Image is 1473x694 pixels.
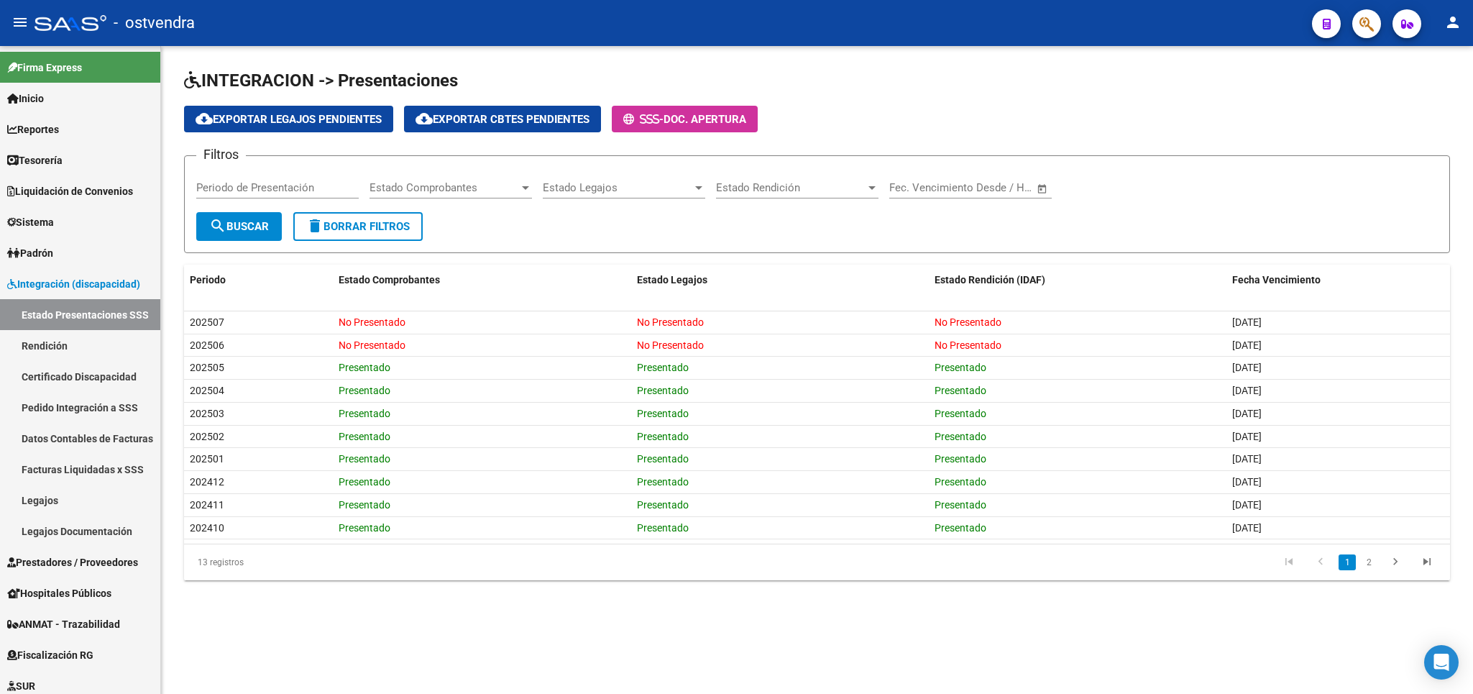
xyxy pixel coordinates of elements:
[935,362,986,373] span: Presentado
[7,554,138,570] span: Prestadores / Proveedores
[7,214,54,230] span: Sistema
[1232,362,1262,373] span: [DATE]
[1226,265,1450,296] datatable-header-cell: Fecha Vencimiento
[339,522,390,534] span: Presentado
[190,408,224,419] span: 202503
[935,385,986,396] span: Presentado
[7,122,59,137] span: Reportes
[1424,645,1459,680] div: Open Intercom Messenger
[623,113,664,126] span: -
[190,522,224,534] span: 202410
[1232,408,1262,419] span: [DATE]
[190,499,224,511] span: 202411
[1336,550,1358,575] li: page 1
[339,274,440,286] span: Estado Comprobantes
[416,110,433,127] mat-icon: cloud_download
[1232,476,1262,488] span: [DATE]
[935,339,1001,351] span: No Presentado
[935,431,986,442] span: Presentado
[209,217,226,234] mat-icon: search
[889,181,947,194] input: Fecha inicio
[339,453,390,465] span: Presentado
[7,678,35,694] span: SUR
[339,362,390,373] span: Presentado
[1232,453,1262,465] span: [DATE]
[209,220,269,233] span: Buscar
[339,499,390,511] span: Presentado
[1232,385,1262,396] span: [DATE]
[1232,499,1262,511] span: [DATE]
[637,339,704,351] span: No Presentado
[12,14,29,31] mat-icon: menu
[339,476,390,488] span: Presentado
[7,585,111,601] span: Hospitales Públicos
[306,220,410,233] span: Borrar Filtros
[1232,274,1321,286] span: Fecha Vencimiento
[664,113,746,126] span: Doc. Apertura
[114,7,195,39] span: - ostvendra
[637,385,689,396] span: Presentado
[1413,554,1441,570] a: go to last page
[637,316,704,328] span: No Presentado
[306,217,323,234] mat-icon: delete
[637,522,689,534] span: Presentado
[543,181,692,194] span: Estado Legajos
[1382,554,1409,570] a: go to next page
[960,181,1030,194] input: Fecha fin
[184,265,333,296] datatable-header-cell: Periodo
[196,110,213,127] mat-icon: cloud_download
[293,212,423,241] button: Borrar Filtros
[184,106,393,132] button: Exportar Legajos Pendientes
[1034,181,1051,197] button: Open calendar
[416,113,589,126] span: Exportar Cbtes Pendientes
[935,476,986,488] span: Presentado
[190,453,224,465] span: 202501
[1232,431,1262,442] span: [DATE]
[1339,554,1356,570] a: 1
[716,181,866,194] span: Estado Rendición
[7,152,63,168] span: Tesorería
[637,476,689,488] span: Presentado
[935,408,986,419] span: Presentado
[1358,550,1380,575] li: page 2
[935,453,986,465] span: Presentado
[1444,14,1461,31] mat-icon: person
[339,408,390,419] span: Presentado
[184,544,435,580] div: 13 registros
[190,476,224,488] span: 202412
[7,183,133,199] span: Liquidación de Convenios
[190,274,226,286] span: Periodo
[196,212,282,241] button: Buscar
[196,145,246,165] h3: Filtros
[637,453,689,465] span: Presentado
[333,265,630,296] datatable-header-cell: Estado Comprobantes
[1360,554,1377,570] a: 2
[196,113,382,126] span: Exportar Legajos Pendientes
[190,316,224,328] span: 202507
[7,60,82,76] span: Firma Express
[7,91,44,106] span: Inicio
[370,181,519,194] span: Estado Comprobantes
[7,647,93,663] span: Fiscalización RG
[404,106,601,132] button: Exportar Cbtes Pendientes
[935,522,986,534] span: Presentado
[935,316,1001,328] span: No Presentado
[637,408,689,419] span: Presentado
[339,385,390,396] span: Presentado
[929,265,1226,296] datatable-header-cell: Estado Rendición (IDAF)
[339,431,390,442] span: Presentado
[612,106,758,132] button: -Doc. Apertura
[935,274,1045,286] span: Estado Rendición (IDAF)
[631,265,929,296] datatable-header-cell: Estado Legajos
[1307,554,1334,570] a: go to previous page
[1275,554,1303,570] a: go to first page
[190,385,224,396] span: 202504
[7,616,120,632] span: ANMAT - Trazabilidad
[637,499,689,511] span: Presentado
[1232,339,1262,351] span: [DATE]
[1232,522,1262,534] span: [DATE]
[7,245,53,261] span: Padrón
[339,339,405,351] span: No Presentado
[637,431,689,442] span: Presentado
[190,339,224,351] span: 202506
